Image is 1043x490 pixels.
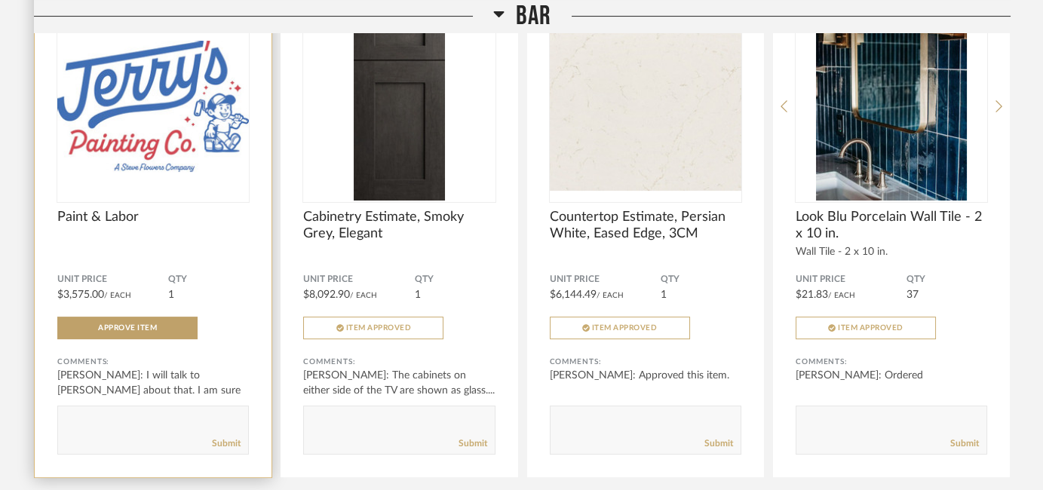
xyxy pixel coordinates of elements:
[57,274,168,286] span: Unit Price
[415,289,421,300] span: 1
[550,12,741,201] img: undefined
[796,354,987,369] div: Comments:
[796,368,987,383] div: [PERSON_NAME]: Ordered
[303,368,495,398] div: [PERSON_NAME]: The cabinets on either side of the TV are shown as glass....
[550,317,690,339] button: Item Approved
[303,274,414,286] span: Unit Price
[550,209,741,242] span: Countertop Estimate, Persian White, Eased Edge, 3CM
[459,437,487,450] a: Submit
[950,437,979,450] a: Submit
[98,324,157,332] span: Approve Item
[906,274,987,286] span: QTY
[303,12,495,201] img: undefined
[661,289,667,300] span: 1
[796,289,828,300] span: $21.83
[57,289,104,300] span: $3,575.00
[104,292,131,299] span: / Each
[906,289,919,300] span: 37
[57,368,249,413] div: [PERSON_NAME]: I will talk to [PERSON_NAME] about that. I am sure he can do that.
[550,354,741,369] div: Comments:
[661,274,741,286] span: QTY
[57,12,249,201] img: undefined
[828,292,855,299] span: / Each
[592,324,658,332] span: Item Approved
[796,246,987,259] div: Wall Tile - 2 x 10 in.
[550,274,661,286] span: Unit Price
[350,292,377,299] span: / Each
[796,317,936,339] button: Item Approved
[550,289,597,300] span: $6,144.49
[796,12,987,201] img: undefined
[303,354,495,369] div: Comments:
[346,324,412,332] span: Item Approved
[597,292,624,299] span: / Each
[303,289,350,300] span: $8,092.90
[415,274,495,286] span: QTY
[57,354,249,369] div: Comments:
[57,209,249,225] span: Paint & Labor
[838,324,903,332] span: Item Approved
[168,274,249,286] span: QTY
[550,368,741,383] div: [PERSON_NAME]: Approved this item.
[796,209,987,242] span: Look Blu Porcelain Wall Tile - 2 x 10 in.
[168,289,174,300] span: 1
[796,274,906,286] span: Unit Price
[57,317,198,339] button: Approve Item
[212,437,241,450] a: Submit
[704,437,733,450] a: Submit
[303,209,495,242] span: Cabinetry Estimate, Smoky Grey, Elegant
[303,317,443,339] button: Item Approved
